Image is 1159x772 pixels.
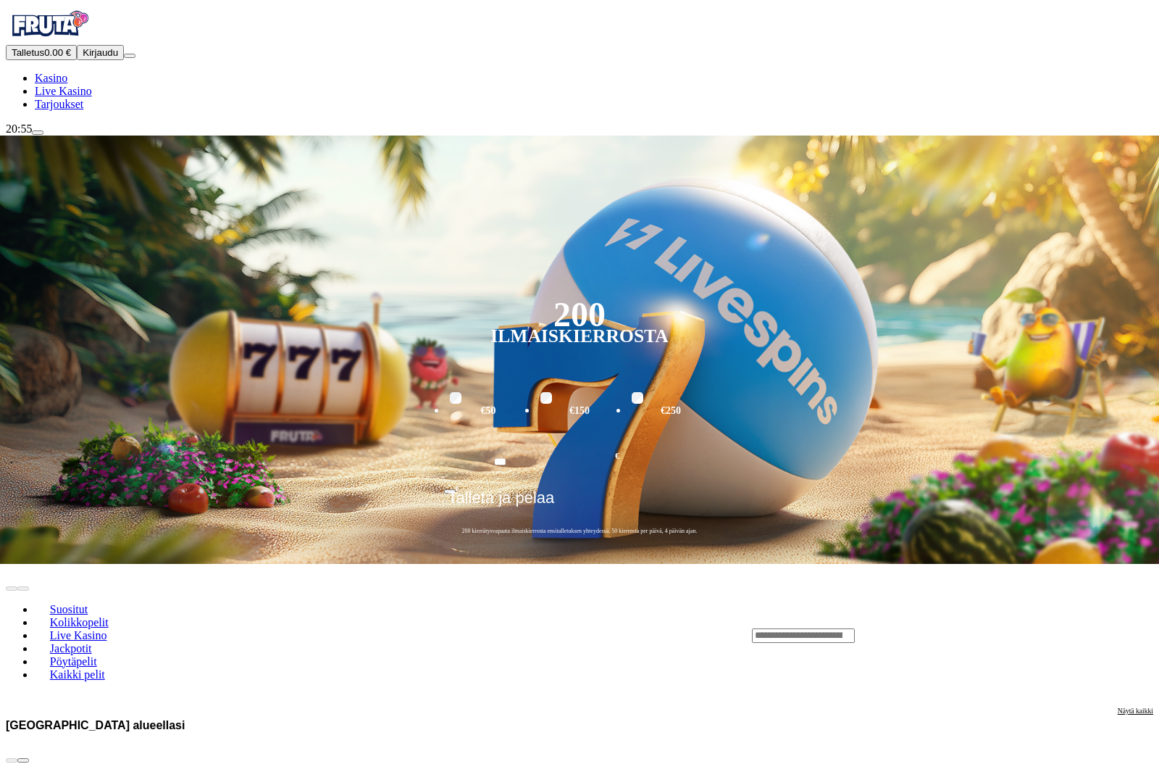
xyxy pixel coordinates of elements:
button: next slide [17,758,29,763]
span: Kaikki pelit [44,668,111,681]
button: menu [124,54,135,58]
span: Kasino [35,72,67,84]
span: Live Kasino [44,629,113,642]
div: Ilmaiskierrosta [490,328,669,345]
a: Jackpotit [35,637,106,659]
button: Talleta ja pelaa [444,488,716,518]
a: Live Kasino [35,624,122,646]
a: poker-chip iconLive Kasino [35,85,92,97]
span: € [456,484,460,493]
nav: Lobby [6,578,723,693]
nav: Primary [6,6,1153,111]
input: Search [752,628,855,643]
a: Kolikkopelit [35,611,123,633]
label: €150 [537,390,622,432]
a: Pöytäpelit [35,650,112,672]
span: Suositut [44,603,93,615]
button: prev slide [6,586,17,591]
label: €250 [628,390,713,432]
span: Live Kasino [35,85,92,97]
a: Kaikki pelit [35,663,120,685]
span: Talletus [12,47,44,58]
span: 200 kierrätysvapaata ilmaiskierrosta ensitalletuksen yhteydessä. 50 kierrosta per päivä, 4 päivän... [444,527,716,535]
span: Pöytäpelit [44,655,103,668]
button: prev slide [6,758,17,763]
span: Tarjoukset [35,98,83,110]
span: Talleta ja pelaa [448,489,555,518]
img: Fruta [6,6,93,42]
span: Kolikkopelit [44,616,114,628]
span: Näytä kaikki [1118,707,1153,715]
a: gift-inverted iconTarjoukset [35,98,83,110]
button: next slide [17,586,29,591]
div: 200 [553,306,606,323]
header: Lobby [6,564,1153,706]
span: 0.00 € [44,47,71,58]
button: live-chat [32,130,43,135]
h3: [GEOGRAPHIC_DATA] alueellasi [6,718,185,732]
button: Kirjaudu [77,45,124,60]
a: diamond iconKasino [35,72,67,84]
a: Fruta [6,32,93,44]
span: Kirjaudu [83,47,118,58]
span: 20:55 [6,123,32,135]
a: Näytä kaikki [1118,707,1153,744]
span: Jackpotit [44,642,98,655]
label: €50 [446,390,531,432]
button: Talletusplus icon0.00 € [6,45,77,60]
span: € [615,449,619,463]
a: Suositut [35,598,103,620]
